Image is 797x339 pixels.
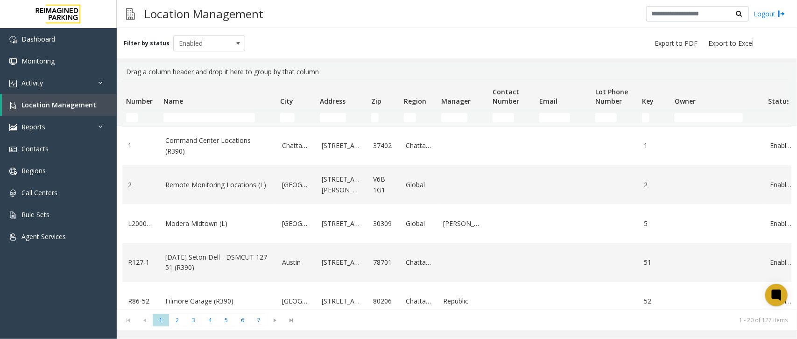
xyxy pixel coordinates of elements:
[128,141,154,151] a: 1
[644,141,665,151] a: 1
[778,9,785,19] img: logout
[21,210,49,219] span: Rule Sets
[443,219,483,229] a: [PERSON_NAME]
[406,141,432,151] a: Chattanooga
[406,257,432,268] a: Chattanooga
[770,219,791,229] a: Enabled
[9,58,17,65] img: 'icon'
[185,314,202,326] span: Page 3
[21,78,43,87] span: Activity
[9,80,17,87] img: 'icon'
[592,109,638,126] td: Lot Phone Number Filter
[406,180,432,190] a: Global
[122,109,160,126] td: Number Filter
[536,109,592,126] td: Email Filter
[770,257,791,268] a: Enabled
[282,219,310,229] a: [GEOGRAPHIC_DATA]
[437,109,489,126] td: Manager Filter
[122,63,791,81] div: Drag a column header and drop it here to group by that column
[128,296,154,306] a: R86-52
[539,97,557,106] span: Email
[320,97,346,106] span: Address
[21,56,55,65] span: Monitoring
[9,124,17,131] img: 'icon'
[280,97,293,106] span: City
[165,135,271,156] a: Command Center Locations (R390)
[21,35,55,43] span: Dashboard
[754,9,785,19] a: Logout
[160,109,276,126] td: Name Filter
[21,232,66,241] span: Agent Services
[267,314,283,327] span: Go to the next page
[644,219,665,229] a: 5
[371,113,379,122] input: Zip Filter
[322,141,362,151] a: [STREET_ADDRESS]
[285,317,298,324] span: Go to the last page
[705,37,757,50] button: Export to Excel
[169,314,185,326] span: Page 2
[638,109,671,126] td: Key Filter
[644,257,665,268] a: 51
[163,97,183,106] span: Name
[371,97,381,106] span: Zip
[126,2,135,25] img: pageIcon
[489,109,536,126] td: Contact Number Filter
[655,39,698,48] span: Export to PDF
[163,113,255,122] input: Name Filter
[322,257,362,268] a: [STREET_ADDRESS]
[9,146,17,153] img: 'icon'
[9,190,17,197] img: 'icon'
[165,219,271,229] a: Modera Midtown (L)
[675,113,743,122] input: Owner Filter
[764,81,797,109] th: Status
[367,109,400,126] td: Zip Filter
[644,296,665,306] a: 52
[124,39,169,48] label: Filter by status
[493,87,519,106] span: Contact Number
[305,316,788,324] kendo-pager-info: 1 - 20 of 127 items
[322,174,362,195] a: [STREET_ADDRESS][PERSON_NAME]
[400,109,437,126] td: Region Filter
[642,113,649,122] input: Key Filter
[282,296,310,306] a: [GEOGRAPHIC_DATA]
[128,257,154,268] a: R127-1
[9,168,17,175] img: 'icon'
[282,257,310,268] a: Austin
[595,87,628,106] span: Lot Phone Number
[283,314,300,327] span: Go to the last page
[770,180,791,190] a: Enabled
[21,166,46,175] span: Regions
[174,36,231,51] span: Enabled
[153,314,169,326] span: Page 1
[117,81,797,310] div: Data table
[441,113,467,122] input: Manager Filter
[443,296,483,306] a: Republic
[404,97,426,106] span: Region
[21,122,45,131] span: Reports
[764,109,797,126] td: Status Filter
[165,296,271,306] a: Filmore Garage (R390)
[708,39,754,48] span: Export to Excel
[671,109,764,126] td: Owner Filter
[373,257,395,268] a: 78701
[651,37,701,50] button: Export to PDF
[2,94,117,116] a: Location Management
[234,314,251,326] span: Page 6
[539,113,570,122] input: Email Filter
[373,141,395,151] a: 37402
[282,141,310,151] a: Chattanooga
[9,233,17,241] img: 'icon'
[320,113,346,122] input: Address Filter
[282,180,310,190] a: [GEOGRAPHIC_DATA]
[9,36,17,43] img: 'icon'
[9,212,17,219] img: 'icon'
[276,109,316,126] td: City Filter
[441,97,471,106] span: Manager
[21,100,96,109] span: Location Management
[406,296,432,306] a: Chattanooga
[251,314,267,326] span: Page 7
[642,97,654,106] span: Key
[9,102,17,109] img: 'icon'
[373,174,395,195] a: V6B 1G1
[280,113,295,122] input: City Filter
